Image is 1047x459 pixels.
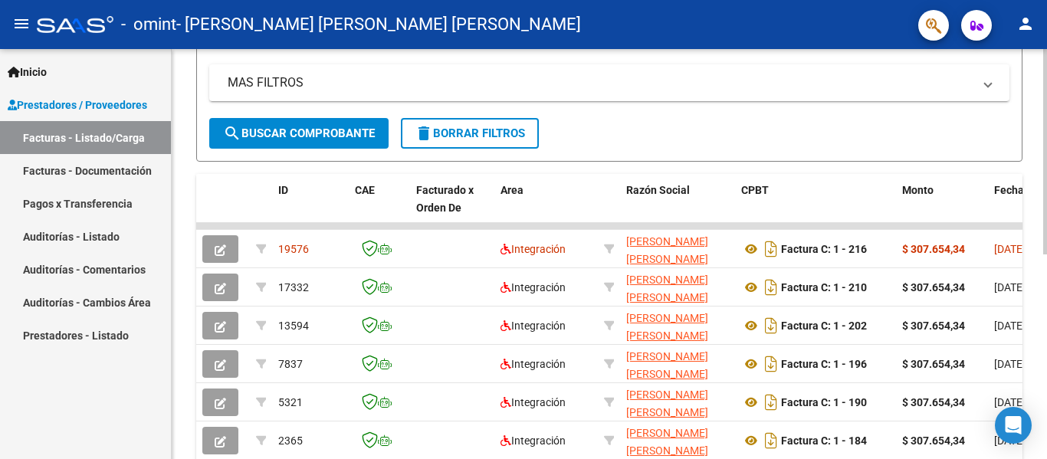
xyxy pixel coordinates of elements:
span: Facturado x Orden De [416,184,474,214]
button: Borrar Filtros [401,118,539,149]
span: Integración [501,281,566,293]
span: Area [501,184,523,196]
span: ID [278,184,288,196]
datatable-header-cell: Area [494,174,598,241]
span: 2365 [278,434,303,447]
span: - omint [121,8,176,41]
i: Descargar documento [761,352,781,376]
span: Integración [501,434,566,447]
span: CAE [355,184,375,196]
strong: Factura C: 1 - 210 [781,281,867,293]
span: 7837 [278,358,303,370]
mat-icon: delete [415,124,433,143]
span: [DATE] [994,320,1026,332]
span: 5321 [278,396,303,408]
div: 27384774704 [626,386,729,418]
span: [DATE] [994,243,1026,255]
div: 27384774704 [626,271,729,303]
span: Prestadores / Proveedores [8,97,147,113]
div: 27384774704 [626,310,729,342]
span: - [PERSON_NAME] [PERSON_NAME] [PERSON_NAME] [176,8,581,41]
span: [PERSON_NAME] [PERSON_NAME] [PERSON_NAME] [626,389,708,436]
span: [PERSON_NAME] [PERSON_NAME] [PERSON_NAME] [626,235,708,283]
span: Inicio [8,64,47,80]
mat-panel-title: MAS FILTROS [228,74,973,91]
strong: $ 307.654,34 [902,320,965,332]
strong: $ 307.654,34 [902,281,965,293]
i: Descargar documento [761,275,781,300]
span: [PERSON_NAME] [PERSON_NAME] [PERSON_NAME] [626,350,708,398]
span: [DATE] [994,281,1026,293]
span: 13594 [278,320,309,332]
datatable-header-cell: ID [272,174,349,241]
button: Buscar Comprobante [209,118,389,149]
div: Open Intercom Messenger [995,407,1032,444]
mat-icon: menu [12,15,31,33]
span: [DATE] [994,358,1026,370]
mat-icon: person [1016,15,1035,33]
datatable-header-cell: Facturado x Orden De [410,174,494,241]
div: 27384774704 [626,425,729,457]
span: [DATE] [994,396,1026,408]
strong: $ 307.654,34 [902,434,965,447]
span: [DATE] [994,434,1026,447]
span: [PERSON_NAME] [PERSON_NAME] [PERSON_NAME] [626,312,708,359]
span: Integración [501,243,566,255]
strong: $ 307.654,34 [902,396,965,408]
i: Descargar documento [761,390,781,415]
span: Buscar Comprobante [223,126,375,140]
i: Descargar documento [761,237,781,261]
span: Monto [902,184,934,196]
datatable-header-cell: CAE [349,174,410,241]
strong: Factura C: 1 - 196 [781,358,867,370]
span: Integración [501,320,566,332]
strong: $ 307.654,34 [902,243,965,255]
strong: $ 307.654,34 [902,358,965,370]
span: 19576 [278,243,309,255]
strong: Factura C: 1 - 216 [781,243,867,255]
span: Borrar Filtros [415,126,525,140]
span: Razón Social [626,184,690,196]
i: Descargar documento [761,428,781,453]
mat-expansion-panel-header: MAS FILTROS [209,64,1009,101]
strong: Factura C: 1 - 190 [781,396,867,408]
mat-icon: search [223,124,241,143]
div: 27384774704 [626,233,729,265]
datatable-header-cell: Razón Social [620,174,735,241]
span: 17332 [278,281,309,293]
datatable-header-cell: CPBT [735,174,896,241]
strong: Factura C: 1 - 202 [781,320,867,332]
div: 27384774704 [626,348,729,380]
span: CPBT [741,184,769,196]
span: Integración [501,358,566,370]
span: [PERSON_NAME] [PERSON_NAME] [PERSON_NAME] [626,274,708,321]
i: Descargar documento [761,313,781,338]
datatable-header-cell: Monto [896,174,988,241]
strong: Factura C: 1 - 184 [781,434,867,447]
span: Integración [501,396,566,408]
